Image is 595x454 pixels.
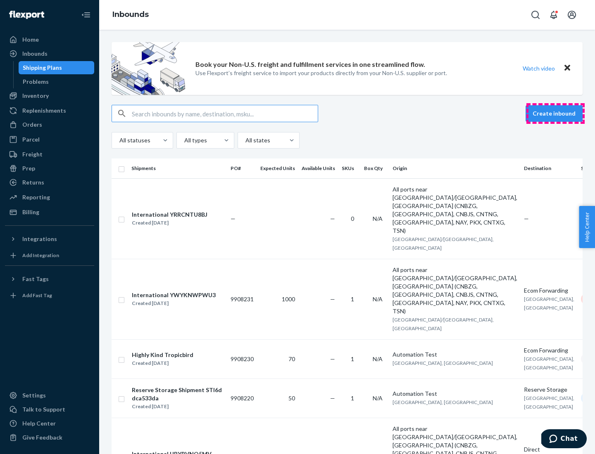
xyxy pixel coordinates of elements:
[524,385,574,394] div: Reserve Storage
[22,135,40,144] div: Parcel
[521,158,578,178] th: Destination
[183,136,184,144] input: All types
[524,286,574,295] div: Ecom Forwarding
[5,417,94,430] a: Help Center
[282,296,295,303] span: 1000
[5,249,94,262] a: Add Integration
[338,158,361,178] th: SKUs
[227,158,257,178] th: PO#
[22,178,44,187] div: Returns
[5,272,94,286] button: Fast Tags
[526,105,583,122] button: Create inbound
[132,210,207,219] div: International YRRCNTU8BJ
[5,33,94,46] a: Home
[5,148,94,161] a: Freight
[5,162,94,175] a: Prep
[373,215,383,222] span: N/A
[22,121,42,129] div: Orders
[22,252,59,259] div: Add Integration
[393,266,517,315] div: All ports near [GEOGRAPHIC_DATA]/[GEOGRAPHIC_DATA], [GEOGRAPHIC_DATA] (CNBZG, [GEOGRAPHIC_DATA], ...
[393,360,493,366] span: [GEOGRAPHIC_DATA], [GEOGRAPHIC_DATA]
[227,378,257,418] td: 9908220
[22,391,46,400] div: Settings
[106,3,155,27] ol: breadcrumbs
[393,236,494,251] span: [GEOGRAPHIC_DATA]/[GEOGRAPHIC_DATA], [GEOGRAPHIC_DATA]
[19,61,95,74] a: Shipping Plans
[132,359,193,367] div: Created [DATE]
[288,355,295,362] span: 70
[128,158,227,178] th: Shipments
[288,395,295,402] span: 50
[351,395,354,402] span: 1
[22,106,66,115] div: Replenishments
[22,275,49,283] div: Fast Tags
[23,78,49,86] div: Problems
[393,317,494,331] span: [GEOGRAPHIC_DATA]/[GEOGRAPHIC_DATA], [GEOGRAPHIC_DATA]
[22,292,52,299] div: Add Fast Tag
[132,386,224,402] div: Reserve Storage Shipment STI6ddca533da
[579,206,595,248] button: Help Center
[5,289,94,302] a: Add Fast Tag
[361,158,389,178] th: Box Qty
[393,390,517,398] div: Automation Test
[22,405,65,414] div: Talk to Support
[389,158,521,178] th: Origin
[227,339,257,378] td: 9908230
[393,399,493,405] span: [GEOGRAPHIC_DATA], [GEOGRAPHIC_DATA]
[227,259,257,339] td: 9908231
[5,133,94,146] a: Parcel
[564,7,580,23] button: Open account menu
[5,89,94,102] a: Inventory
[22,419,56,428] div: Help Center
[298,158,338,178] th: Available Units
[5,47,94,60] a: Inbounds
[231,215,236,222] span: —
[5,191,94,204] a: Reporting
[5,206,94,219] a: Billing
[351,355,354,362] span: 1
[351,296,354,303] span: 1
[373,355,383,362] span: N/A
[330,395,335,402] span: —
[524,445,574,454] div: Direct
[22,235,57,243] div: Integrations
[5,403,94,416] button: Talk to Support
[19,75,95,88] a: Problems
[132,299,216,307] div: Created [DATE]
[78,7,94,23] button: Close Navigation
[5,176,94,189] a: Returns
[330,215,335,222] span: —
[527,7,544,23] button: Open Search Box
[393,350,517,359] div: Automation Test
[5,118,94,131] a: Orders
[22,150,43,158] div: Freight
[132,291,216,299] div: International YWYKNWPWU3
[22,433,62,442] div: Give Feedback
[257,158,298,178] th: Expected Units
[373,395,383,402] span: N/A
[22,193,50,201] div: Reporting
[195,60,425,69] p: Book your Non-U.S. freight and fulfillment services in one streamlined flow.
[524,395,574,410] span: [GEOGRAPHIC_DATA], [GEOGRAPHIC_DATA]
[132,402,224,411] div: Created [DATE]
[373,296,383,303] span: N/A
[5,431,94,444] button: Give Feedback
[22,208,39,216] div: Billing
[524,356,574,371] span: [GEOGRAPHIC_DATA], [GEOGRAPHIC_DATA]
[524,296,574,311] span: [GEOGRAPHIC_DATA], [GEOGRAPHIC_DATA]
[330,296,335,303] span: —
[524,215,529,222] span: —
[5,232,94,246] button: Integrations
[22,50,48,58] div: Inbounds
[132,105,318,122] input: Search inbounds by name, destination, msku...
[132,351,193,359] div: Highly Kind Tropicbird
[22,92,49,100] div: Inventory
[541,429,587,450] iframe: Opens a widget where you can chat to one of our agents
[195,69,447,77] p: Use Flexport’s freight service to import your products directly from your Non-U.S. supplier or port.
[524,346,574,355] div: Ecom Forwarding
[22,164,35,173] div: Prep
